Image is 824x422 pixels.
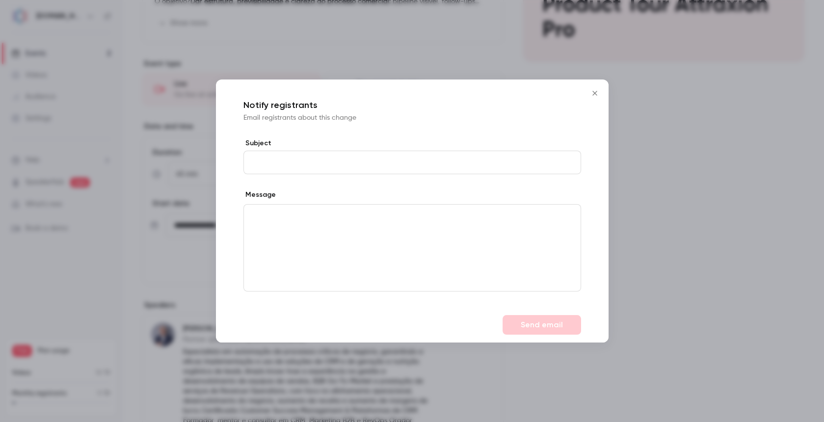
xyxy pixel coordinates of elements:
div: editor [244,205,581,291]
p: Notify registrants [243,99,581,111]
label: Subject [243,138,581,148]
label: Message [243,190,276,200]
p: Email registrants about this change [243,113,581,123]
button: Close [585,83,605,103]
